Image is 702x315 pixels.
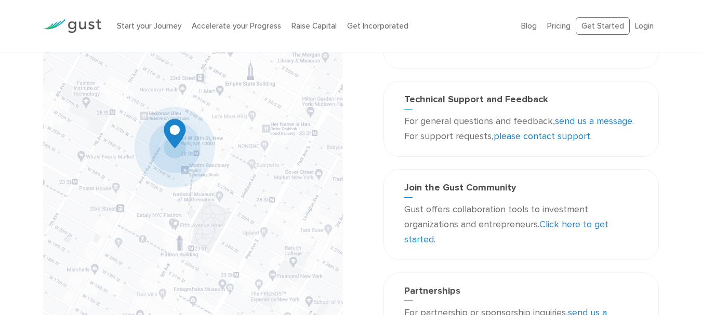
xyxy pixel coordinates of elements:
a: Pricing [547,21,571,31]
h3: Technical Support and Feedback [404,94,638,109]
a: send us a message [555,116,632,127]
h3: Join the Gust Community [404,182,638,198]
a: Accelerate your Progress [192,21,281,31]
a: Login [635,21,654,31]
h3: Partnerships [404,285,638,301]
img: Gust Logo [43,19,101,33]
a: Click here to get started [404,219,608,245]
a: Get Started [576,17,630,35]
a: Blog [521,21,537,31]
a: Start your Journey [117,21,181,31]
p: For general questions and feedback, . For support requests, . [404,114,638,144]
a: Get Incorporated [347,21,408,31]
a: Raise Capital [292,21,337,31]
a: please contact support [494,131,590,142]
p: Gust offers collaboration tools to investment organizations and entrepreneurs. . [404,202,638,247]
